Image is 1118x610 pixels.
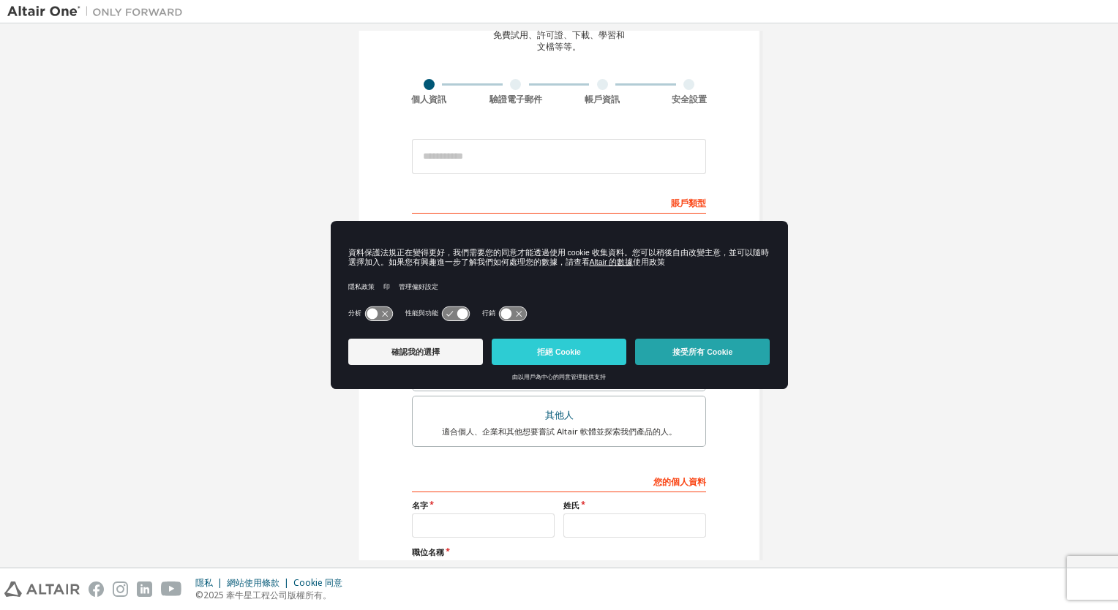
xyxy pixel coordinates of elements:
img: instagram.svg [113,581,128,597]
div: 賬戶類型 [412,190,706,214]
img: linkedin.svg [137,581,152,597]
img: altair_logo.svg [4,581,80,597]
div: Cookie 同意 [293,577,351,589]
p: © [195,589,351,601]
label: 姓氏 [563,500,706,511]
div: 個人資訊 [386,94,473,105]
img: youtube.svg [161,581,182,597]
img: facebook.svg [89,581,104,597]
div: 免費試用、許可證、下載、學習和 文檔等等。 [493,29,625,53]
div: 驗證電子郵件 [473,94,560,105]
label: 名字 [412,500,555,511]
div: 其他人 [421,405,697,426]
font: 2025 牽牛星工程公司版權所有。 [203,589,331,601]
div: 適合個人、企業和其他想要嘗試 Altair 軟體並探索我們產品的人。 [421,426,697,437]
label: 職位名稱 [412,546,706,558]
div: 您的個人資料 [412,469,706,492]
div: 帳戶資訊 [559,94,646,105]
img: 牽牛星一號 [7,4,190,19]
div: 隱私 [195,577,227,589]
div: 安全設置 [646,94,733,105]
div: 網站使用條款 [227,577,293,589]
